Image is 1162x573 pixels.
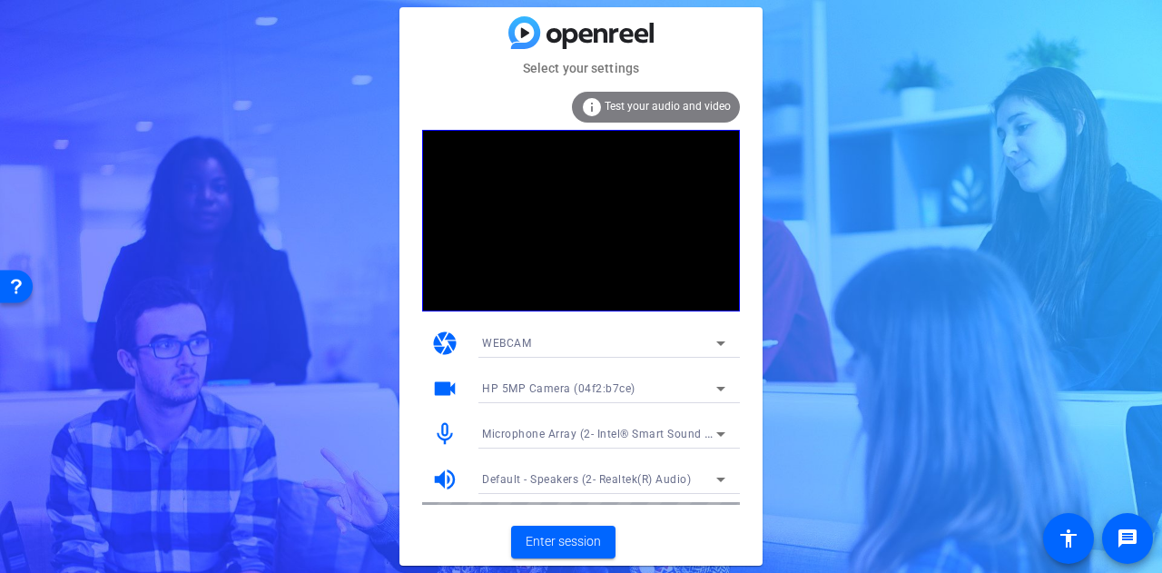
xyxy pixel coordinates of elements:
img: blue-gradient.svg [508,16,654,48]
mat-icon: accessibility [1058,528,1079,549]
span: WEBCAM [482,337,531,350]
mat-icon: volume_up [431,466,458,493]
button: Enter session [511,526,615,558]
span: Enter session [526,532,601,551]
mat-card-subtitle: Select your settings [399,58,763,78]
mat-icon: message [1117,528,1138,549]
mat-icon: videocam [431,375,458,402]
span: Microphone Array (2- Intel® Smart Sound Technology for Digital Microphones) [482,426,898,440]
span: HP 5MP Camera (04f2:b7ce) [482,382,635,395]
mat-icon: info [581,96,603,118]
mat-icon: mic_none [431,420,458,448]
mat-icon: camera [431,330,458,357]
span: Test your audio and video [605,100,731,113]
span: Default - Speakers (2- Realtek(R) Audio) [482,473,691,486]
